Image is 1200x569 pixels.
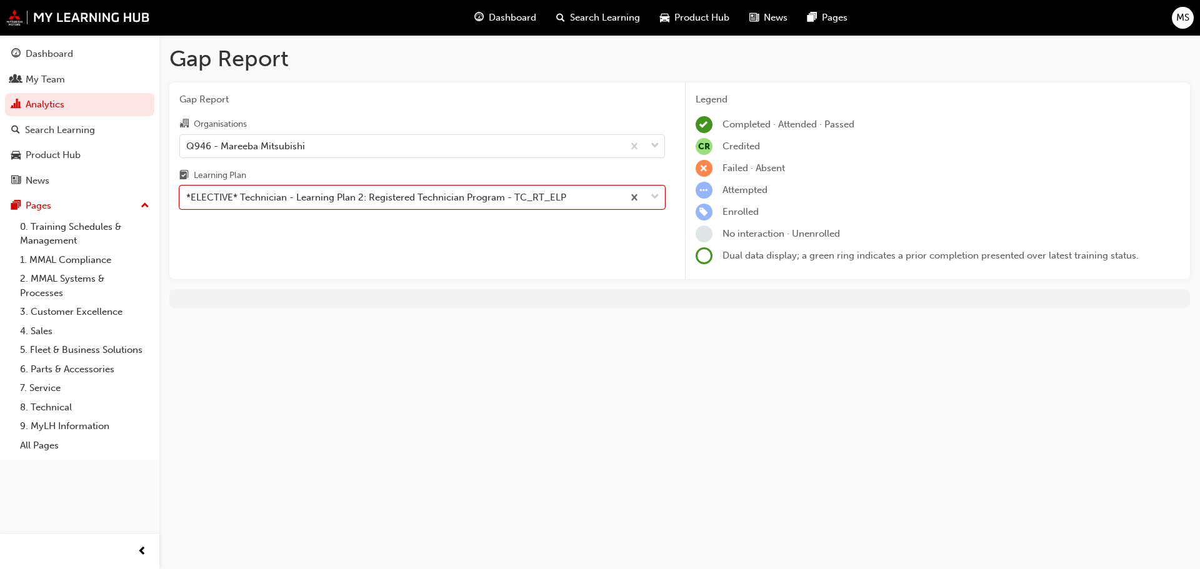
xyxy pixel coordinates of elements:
[15,250,154,270] a: 1. MMAL Compliance
[15,398,154,417] a: 8. Technical
[739,5,797,31] a: news-iconNews
[696,160,712,177] span: learningRecordVerb_FAIL-icon
[5,93,154,116] a: Analytics
[556,10,565,26] span: search-icon
[696,225,712,242] span: learningRecordVerb_NONE-icon
[15,436,154,455] a: All Pages
[11,99,21,111] span: chart-icon
[660,10,669,26] span: car-icon
[696,204,712,220] span: learningRecordVerb_ENROLL-icon
[1172,7,1194,29] button: MS
[570,11,640,25] span: Search Learning
[5,169,154,192] a: News
[5,40,154,194] button: DashboardMy TeamAnalyticsSearch LearningProduct HubNews
[722,250,1139,261] span: Dual data display; a green ring indicates a prior completion presented over latest training status.
[26,47,73,61] div: Dashboard
[26,72,65,87] div: My Team
[807,10,817,26] span: pages-icon
[194,169,246,182] div: Learning Plan
[26,148,81,162] div: Product Hub
[186,190,566,205] div: *ELECTIVE* Technician - Learning Plan 2: Registered Technician Program - TC_RT_ELP
[722,141,760,152] span: Credited
[696,116,712,133] span: learningRecordVerb_COMPLETE-icon
[26,174,49,188] div: News
[651,189,659,205] span: down-icon
[179,171,189,182] span: learningplan-icon
[5,68,154,91] a: My Team
[822,11,847,25] span: Pages
[674,11,729,25] span: Product Hub
[11,125,20,136] span: search-icon
[15,269,154,302] a: 2. MMAL Systems & Processes
[15,302,154,322] a: 3. Customer Excellence
[696,182,712,199] span: learningRecordVerb_ATTEMPT-icon
[179,92,665,107] span: Gap Report
[15,322,154,341] a: 4. Sales
[5,194,154,217] button: Pages
[5,119,154,142] a: Search Learning
[722,228,840,239] span: No interaction · Unenrolled
[179,119,189,130] span: organisation-icon
[722,162,785,174] span: Failed · Absent
[1176,11,1189,25] span: MS
[194,118,247,131] div: Organisations
[489,11,536,25] span: Dashboard
[696,138,712,155] span: null-icon
[186,139,305,153] div: Q946 - Mareeba Mitsubishi
[11,176,21,187] span: news-icon
[722,184,767,195] span: Attempted
[137,544,147,560] span: prev-icon
[25,123,95,137] div: Search Learning
[650,5,739,31] a: car-iconProduct Hub
[11,150,21,161] span: car-icon
[141,198,149,214] span: up-icon
[5,42,154,66] a: Dashboard
[11,49,21,60] span: guage-icon
[464,5,546,31] a: guage-iconDashboard
[696,92,1181,107] div: Legend
[15,379,154,398] a: 7. Service
[169,45,1190,72] h1: Gap Report
[764,11,787,25] span: News
[15,417,154,436] a: 9. MyLH Information
[5,144,154,167] a: Product Hub
[651,138,659,154] span: down-icon
[546,5,650,31] a: search-iconSearch Learning
[722,206,759,217] span: Enrolled
[797,5,857,31] a: pages-iconPages
[11,200,21,212] span: pages-icon
[6,9,150,26] img: mmal
[15,217,154,250] a: 0. Training Schedules & Management
[722,119,854,130] span: Completed · Attended · Passed
[26,199,51,213] div: Pages
[15,360,154,379] a: 6. Parts & Accessories
[15,340,154,360] a: 5. Fleet & Business Solutions
[11,74,21,86] span: people-icon
[749,10,759,26] span: news-icon
[474,10,484,26] span: guage-icon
